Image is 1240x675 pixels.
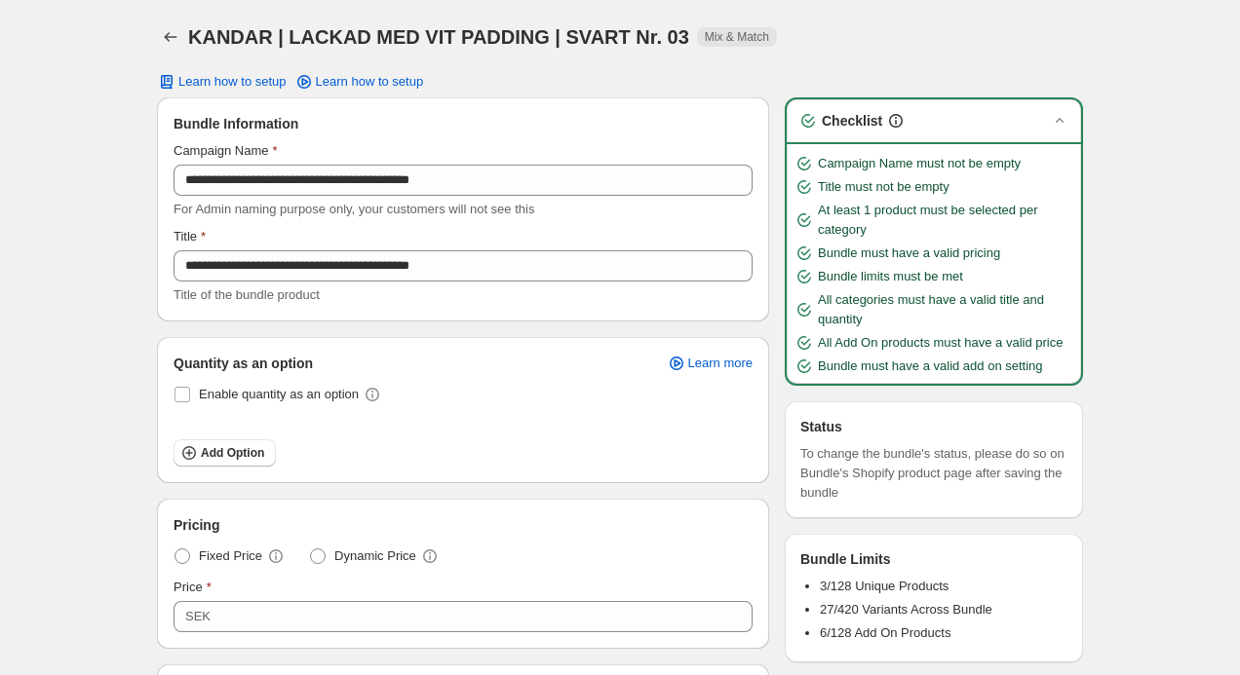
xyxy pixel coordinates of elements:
[188,25,689,49] h1: KANDAR | LACKAD MED VIT PADDING | SVART Nr. 03
[822,111,882,131] h3: Checklist
[818,154,1021,173] span: Campaign Name must not be empty
[818,244,1000,263] span: Bundle must have a valid pricing
[174,515,219,535] span: Pricing
[174,141,278,161] label: Campaign Name
[174,439,276,467] button: Add Option
[334,546,416,566] span: Dynamic Price
[818,290,1073,329] span: All categories must have a valid title and quantity
[818,333,1063,353] span: All Add On products must have a valid price
[174,227,206,246] label: Title
[820,579,949,593] span: 3/128 Unique Products
[316,74,424,90] span: Learn how to setup
[199,546,262,566] span: Fixed Price
[145,68,298,95] button: Learn how to setup
[174,287,320,302] span: Title of the bundle product
[157,23,184,51] button: Back
[174,578,212,597] label: Price
[688,356,753,371] span: Learn more
[199,387,359,401] span: Enable quantity as an option
[178,74,287,90] span: Learn how to setup
[820,625,950,640] span: 6/128 Add On Products
[201,445,264,461] span: Add Option
[800,549,891,569] h3: Bundle Limits
[820,602,992,617] span: 27/420 Variants Across Bundle
[705,29,769,45] span: Mix & Match
[174,114,298,133] span: Bundle Information
[800,417,842,436] h3: Status
[185,607,211,626] div: SEK
[174,354,313,373] span: Quantity as an option
[818,356,1043,376] span: Bundle must have a valid add on setting
[655,350,764,377] a: Learn more
[174,202,534,216] span: For Admin naming purpose only, your customers will not see this
[818,267,963,286] span: Bundle limits must be met
[818,177,949,197] span: Title must not be empty
[800,444,1067,503] span: To change the bundle's status, please do so on Bundle's Shopify product page after saving the bundle
[283,68,436,95] a: Learn how to setup
[818,201,1073,240] span: At least 1 product must be selected per category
